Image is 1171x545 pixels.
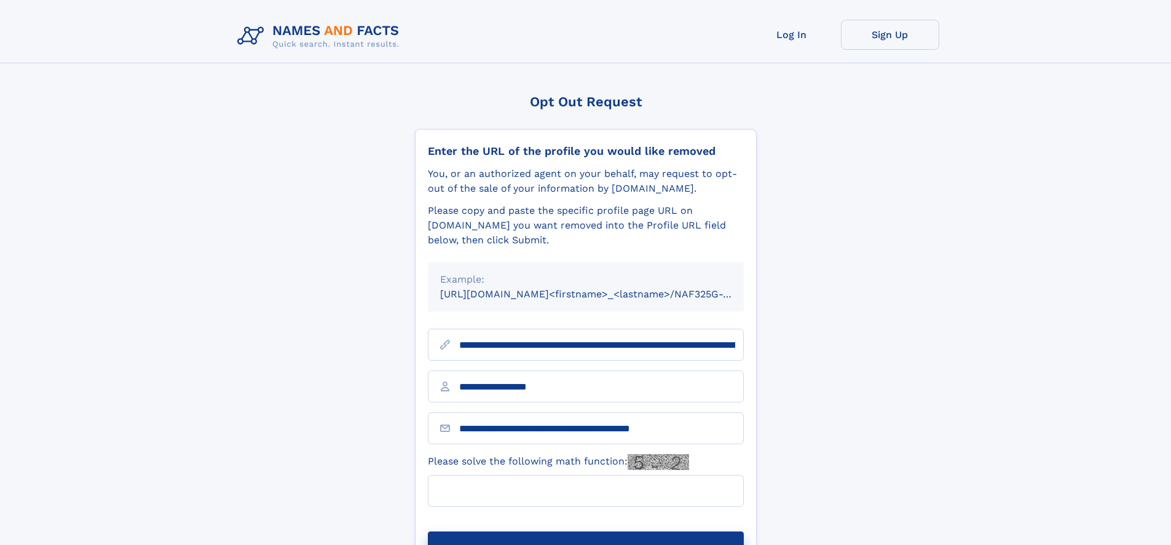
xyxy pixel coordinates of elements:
[428,454,689,470] label: Please solve the following math function:
[428,144,744,158] div: Enter the URL of the profile you would like removed
[841,20,939,50] a: Sign Up
[232,20,409,53] img: Logo Names and Facts
[440,272,731,287] div: Example:
[428,167,744,196] div: You, or an authorized agent on your behalf, may request to opt-out of the sale of your informatio...
[428,203,744,248] div: Please copy and paste the specific profile page URL on [DOMAIN_NAME] you want removed into the Pr...
[440,288,767,300] small: [URL][DOMAIN_NAME]<firstname>_<lastname>/NAF325G-xxxxxxxx
[415,94,757,109] div: Opt Out Request
[743,20,841,50] a: Log In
